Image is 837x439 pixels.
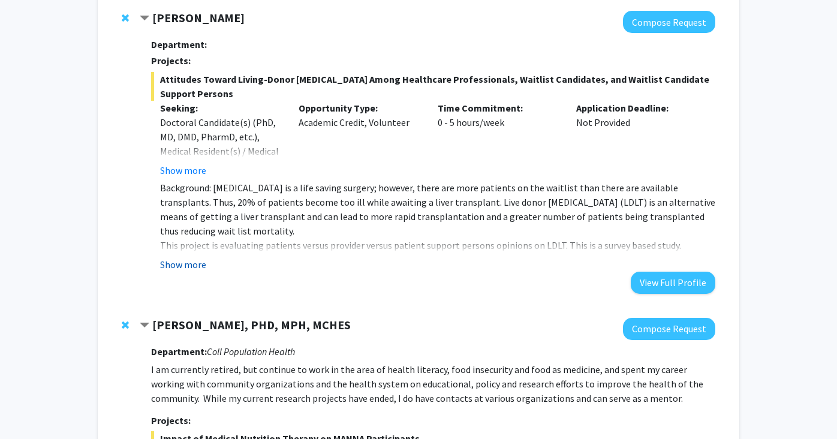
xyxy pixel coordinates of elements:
div: 0 - 5 hours/week [429,101,568,178]
span: Remove Rickie Brawer, PHD, MPH, MCHES from bookmarks [122,320,129,330]
div: Not Provided [567,101,706,178]
button: Compose Request to Danielle Tholey [623,11,715,33]
p: Opportunity Type: [299,101,420,115]
iframe: Chat [9,385,51,430]
button: Show more [160,257,206,272]
span: Contract Rickie Brawer, PHD, MPH, MCHES Bookmark [140,321,149,330]
strong: Projects: [151,55,191,67]
span: Contract Danielle Tholey Bookmark [140,14,149,23]
strong: Department: [151,345,207,357]
p: Time Commitment: [438,101,559,115]
button: Compose Request to Rickie Brawer, PHD, MPH, MCHES [623,318,715,340]
p: Seeking: [160,101,281,115]
strong: Projects: [151,414,191,426]
p: This project is evaluating patients versus provider versus patient support persons opinions on LD... [160,238,715,252]
strong: [PERSON_NAME], PHD, MPH, MCHES [152,317,351,332]
p: Background: [MEDICAL_DATA] is a life saving surgery; however, there are more patients on the wait... [160,181,715,238]
p: Application Deadline: [576,101,697,115]
div: Academic Credit, Volunteer [290,101,429,178]
div: Doctoral Candidate(s) (PhD, MD, DMD, PharmD, etc.), Medical Resident(s) / Medical Fellow(s) [160,115,281,173]
strong: [PERSON_NAME] [152,10,245,25]
span: Remove Danielle Tholey from bookmarks [122,13,129,23]
strong: Department: [151,38,207,50]
i: Coll Population Health [207,345,295,357]
span: Attitudes Toward Living-Donor [MEDICAL_DATA] Among Healthcare Professionals, Waitlist Candidates,... [151,72,715,101]
button: View Full Profile [631,272,715,294]
p: I am currently retired, but continue to work in the area of health literacy, food insecurity and ... [151,362,715,405]
button: Show more [160,163,206,178]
